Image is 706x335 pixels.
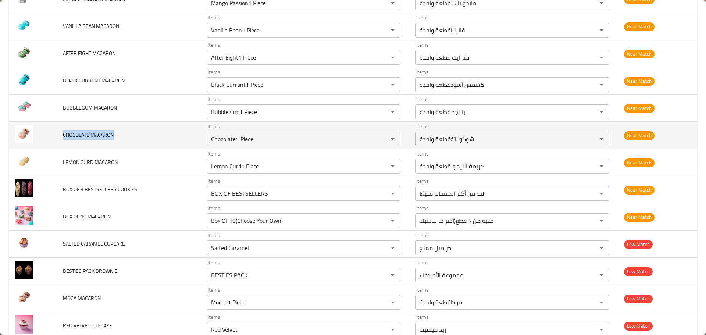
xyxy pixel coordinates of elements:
img: BESTIES PACK BROWNIE [15,261,33,279]
button: Open [388,25,398,35]
button: Open [596,297,607,307]
span: MOCA MACARON [63,293,101,303]
button: Open [388,188,398,199]
span: BUBBLEGUM MACARON [63,103,117,113]
button: Open [388,270,398,280]
span: BLACK CURRENT MACARON [63,76,125,85]
button: Open [596,270,607,280]
span: Low Match [624,267,653,276]
img: RED VELVET CUPCAKE [15,315,33,334]
button: Open [596,134,607,144]
button: Open [388,297,398,307]
span: Near Match [624,22,655,31]
img: BUBBLEGUM MACARON [15,97,33,116]
img: MOCA MACARON [15,288,33,306]
span: Near Match [624,104,655,113]
span: Near Match [624,77,655,85]
span: SALTED CARAMEL CUPCAKE [63,239,125,249]
button: Open [388,161,398,171]
span: Near Match [624,186,655,194]
span: VANILLA BEAN MACARON [63,21,119,31]
span: Near Match [624,50,655,58]
button: Open [596,79,607,90]
button: Open [596,25,607,35]
img: BOX OF 3 BESTSELLERS COOKIES [15,179,33,197]
button: Open [596,324,607,335]
img: SALTED CARAMEL CUPCAKE [15,234,33,252]
span: Near Match [624,131,655,140]
button: Open [596,161,607,171]
button: Open [388,324,398,335]
span: CHOCOLATE MACARON [63,130,114,140]
button: Open [596,215,607,226]
button: Open [388,134,398,144]
span: BOX OF 3 BESTSELLERS COOKIES [63,185,137,194]
img: CHOCOLATE MACARON [15,125,33,143]
span: Low Match [624,240,653,249]
span: BOX OF 10 MACARON [63,212,111,221]
button: Open [596,243,607,253]
span: Near Match [624,213,655,221]
button: Open [596,107,607,117]
button: Open [388,52,398,63]
img: LEMON CURD MACARON [15,152,33,170]
span: LEMON CURD MACARON [63,157,118,167]
span: AFTER EIGHT MACARON [63,49,115,58]
span: BESTIES PACK BROWNIE [63,266,117,276]
button: Open [388,107,398,117]
button: Open [388,243,398,253]
button: Open [596,188,607,199]
button: Open [388,215,398,226]
span: Near Match [624,158,655,167]
span: Low Match [624,295,653,303]
img: AFTER EIGHT MACARON [15,43,33,61]
img: BOX OF 10 MACARON [15,206,33,225]
img: BLACK CURRENT MACARON [15,70,33,89]
span: RED VELVET CUPCAKE [63,321,112,330]
button: Open [596,52,607,63]
span: Low Match [624,322,653,330]
button: Open [388,79,398,90]
img: VANILLA BEAN MACARON [15,16,33,34]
